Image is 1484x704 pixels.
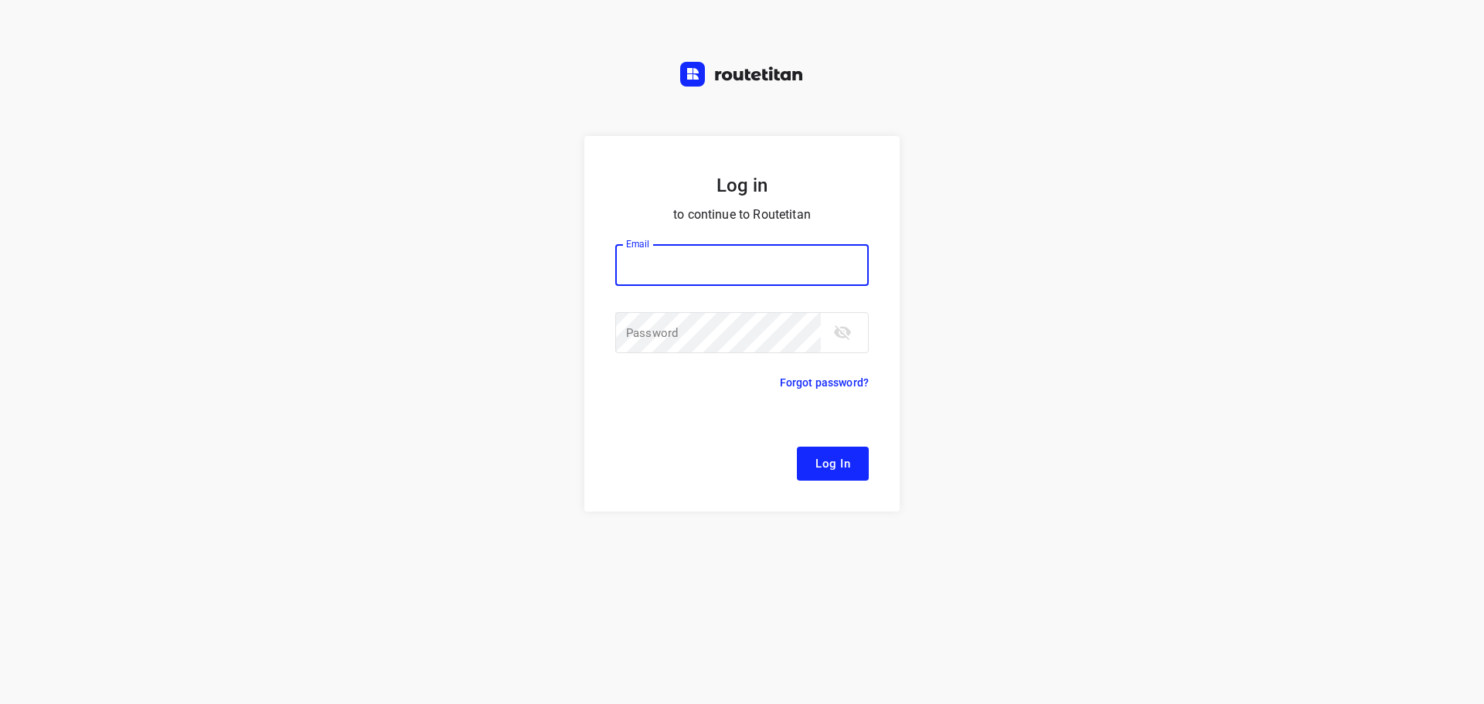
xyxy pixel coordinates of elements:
p: Forgot password? [780,373,869,392]
button: Log In [797,447,869,481]
h5: Log in [615,173,869,198]
span: Log In [815,454,850,474]
p: to continue to Routetitan [615,204,869,226]
button: toggle password visibility [827,317,858,348]
img: Routetitan [680,62,804,87]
